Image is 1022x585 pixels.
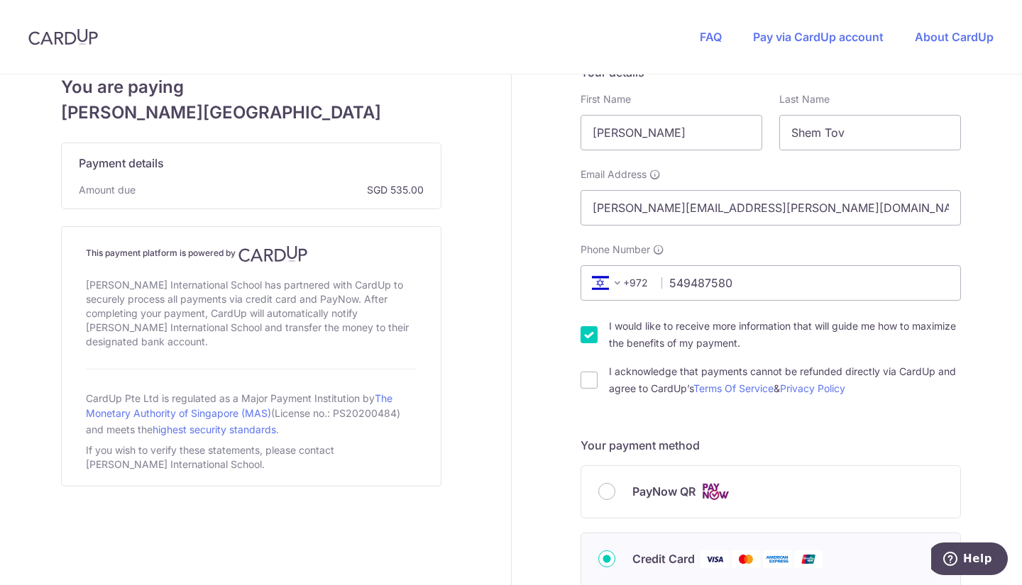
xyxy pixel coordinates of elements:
[779,92,830,106] label: Last Name
[700,550,729,568] img: Visa
[153,423,276,435] a: highest security standards
[581,115,762,150] input: First name
[86,440,417,474] div: If you wish to verify these statements, please contact [PERSON_NAME] International School.
[763,550,791,568] img: American Express
[598,550,943,568] div: Credit Card Visa Mastercard American Express Union Pay
[581,437,961,454] h5: Your payment method
[780,382,845,394] a: Privacy Policy
[794,550,823,568] img: Union Pay
[632,483,696,500] span: PayNow QR
[588,274,652,291] span: +972
[701,483,730,501] img: Cards logo
[141,183,424,197] span: SGD 535.00
[61,100,441,126] span: [PERSON_NAME][GEOGRAPHIC_DATA]
[86,245,417,262] h4: This payment platform is powered by
[915,30,994,44] a: About CardUp
[28,28,98,45] img: CardUp
[609,363,961,397] label: I acknowledge that payments cannot be refunded directly via CardUp and agree to CardUp’s &
[779,115,961,150] input: Last name
[598,483,943,501] div: PayNow QR Cards logo
[86,275,417,352] div: [PERSON_NAME] International School has partnered with CardUp to securely process all payments via...
[581,92,631,106] label: First Name
[581,167,647,182] span: Email Address
[79,155,164,172] span: Payment details
[693,382,774,394] a: Terms Of Service
[592,274,626,291] span: +972
[79,183,136,197] span: Amount due
[581,243,650,257] span: Phone Number
[86,386,417,440] div: CardUp Pte Ltd is regulated as a Major Payment Institution by (License no.: PS20200484) and meets...
[632,550,695,567] span: Credit Card
[581,190,961,225] input: Email address
[931,542,1008,578] iframe: Opens a widget where you can find more information
[238,245,308,262] img: CardUp
[753,30,884,44] a: Pay via CardUp account
[700,30,722,44] a: FAQ
[732,550,760,568] img: Mastercard
[609,318,961,352] label: I would like to receive more information that will guide me how to maximize the benefits of my pa...
[61,74,441,100] span: You are paying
